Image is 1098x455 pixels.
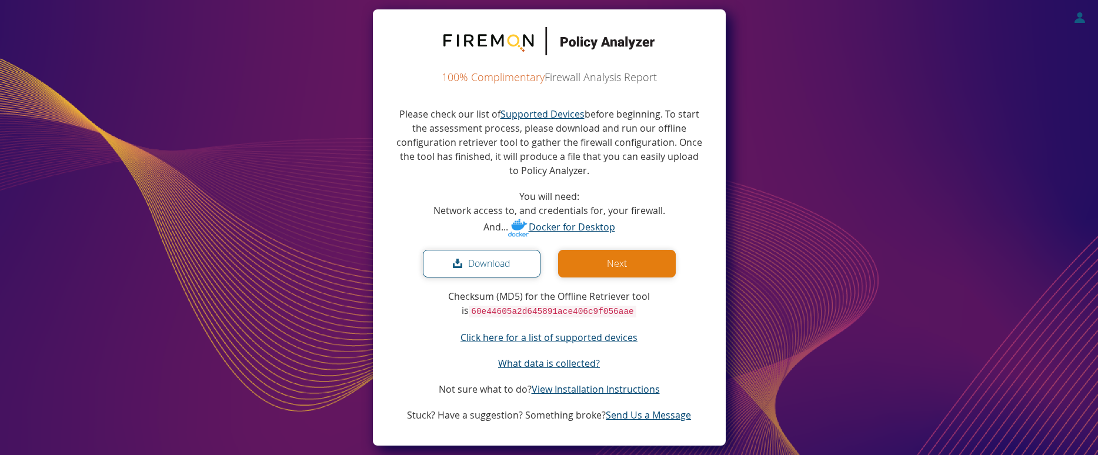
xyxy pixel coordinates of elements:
[460,331,638,344] a: Click here for a list of supported devices
[443,27,655,55] img: FireMon
[558,250,676,277] button: Next
[508,220,615,233] a: Docker for Desktop
[439,382,660,396] p: Not sure what to do?
[433,189,665,238] p: You will need: Network access to, and credentials for, your firewall. And...
[532,383,660,396] a: View Installation Instructions
[469,306,636,317] code: 60e44605a2d645891ace406c9f056aae
[442,70,545,84] span: 100% Complimentary
[407,408,691,422] p: Stuck? Have a suggestion? Something broke?
[498,357,600,370] a: What data is collected?
[606,409,691,421] a: Send Us a Message
[500,108,585,121] a: Supported Devices
[396,107,702,178] p: Please check our list of before beginning. To start the assessment process, please download and r...
[508,218,529,238] img: Docker
[396,72,702,83] h2: Firewall Analysis Report
[396,289,702,319] p: Checksum (MD5) for the Offline Retriever tool is
[423,250,540,277] button: Download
